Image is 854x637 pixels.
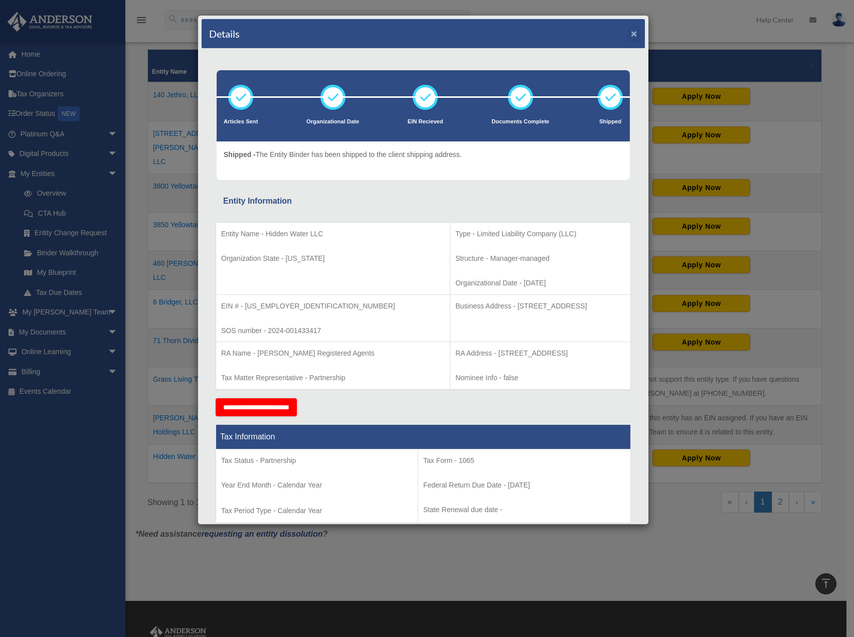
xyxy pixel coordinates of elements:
p: RA Name - [PERSON_NAME] Registered Agents [221,347,445,360]
h4: Details [209,27,240,41]
p: Organization State - [US_STATE] [221,252,445,265]
p: SOS number - 2024-001433417 [221,325,445,337]
p: State Renewal due date - [423,504,625,516]
p: EIN # - [US_EMPLOYER_IDENTIFICATION_NUMBER] [221,300,445,312]
p: The Entity Binder has been shipped to the client shipping address. [224,148,462,161]
p: Tax Status - Partnership [221,454,413,467]
p: Tax Matter Representative - Partnership [221,372,445,384]
p: Federal Return Due Date - [DATE] [423,479,625,492]
p: Organizational Date [306,117,359,127]
p: Type - Limited Liability Company (LLC) [455,228,625,240]
p: Structure - Manager-managed [455,252,625,265]
p: Entity Name - Hidden Water LLC [221,228,445,240]
p: Year End Month - Calendar Year [221,479,413,492]
p: Business Address - [STREET_ADDRESS] [455,300,625,312]
td: Tax Period Type - Calendar Year [216,449,418,523]
p: Articles Sent [224,117,258,127]
button: × [631,28,637,39]
div: Entity Information [223,194,623,208]
p: EIN Recieved [408,117,443,127]
p: Documents Complete [491,117,549,127]
span: Shipped - [224,150,256,158]
p: Nominee Info - false [455,372,625,384]
p: Shipped [598,117,623,127]
p: RA Address - [STREET_ADDRESS] [455,347,625,360]
p: Organizational Date - [DATE] [455,277,625,289]
p: Tax Form - 1065 [423,454,625,467]
th: Tax Information [216,424,631,449]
